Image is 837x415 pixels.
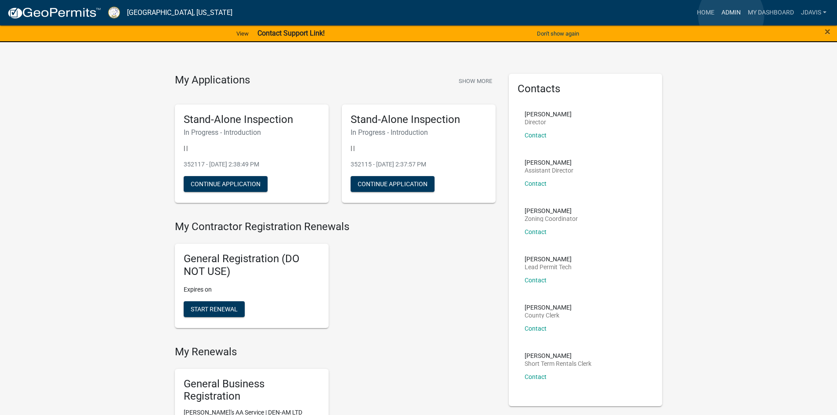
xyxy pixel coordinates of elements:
[525,119,572,125] p: Director
[108,7,120,18] img: Putnam County, Georgia
[175,220,496,335] wm-registration-list-section: My Contractor Registration Renewals
[825,26,830,37] button: Close
[525,256,572,262] p: [PERSON_NAME]
[525,361,591,367] p: Short Term Rentals Clerk
[718,4,744,21] a: Admin
[175,346,496,358] h4: My Renewals
[175,74,250,87] h4: My Applications
[455,74,496,88] button: Show More
[693,4,718,21] a: Home
[744,4,797,21] a: My Dashboard
[525,216,578,222] p: Zoning Coordinator
[351,144,487,153] p: | |
[351,160,487,169] p: 352115 - [DATE] 2:37:57 PM
[351,128,487,137] h6: In Progress - Introduction
[525,353,591,359] p: [PERSON_NAME]
[797,4,830,21] a: jdavis
[525,228,547,235] a: Contact
[525,159,573,166] p: [PERSON_NAME]
[525,373,547,380] a: Contact
[351,113,487,126] h5: Stand-Alone Inspection
[518,83,654,95] h5: Contacts
[525,304,572,310] p: [PERSON_NAME]
[184,113,320,126] h5: Stand-Alone Inspection
[525,312,572,318] p: County Clerk
[127,5,232,20] a: [GEOGRAPHIC_DATA], [US_STATE]
[525,325,547,332] a: Contact
[533,26,583,41] button: Don't show again
[184,301,245,317] button: Start Renewal
[184,160,320,169] p: 352117 - [DATE] 2:38:49 PM
[184,378,320,403] h5: General Business Registration
[825,25,830,38] span: ×
[351,176,435,192] button: Continue Application
[184,144,320,153] p: | |
[184,253,320,278] h5: General Registration (DO NOT USE)
[257,29,325,37] strong: Contact Support Link!
[233,26,252,41] a: View
[525,167,573,173] p: Assistant Director
[184,176,268,192] button: Continue Application
[525,132,547,139] a: Contact
[525,264,572,270] p: Lead Permit Tech
[184,285,320,294] p: Expires on
[525,208,578,214] p: [PERSON_NAME]
[525,111,572,117] p: [PERSON_NAME]
[525,180,547,187] a: Contact
[191,305,238,312] span: Start Renewal
[184,128,320,137] h6: In Progress - Introduction
[175,220,496,233] h4: My Contractor Registration Renewals
[525,277,547,284] a: Contact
